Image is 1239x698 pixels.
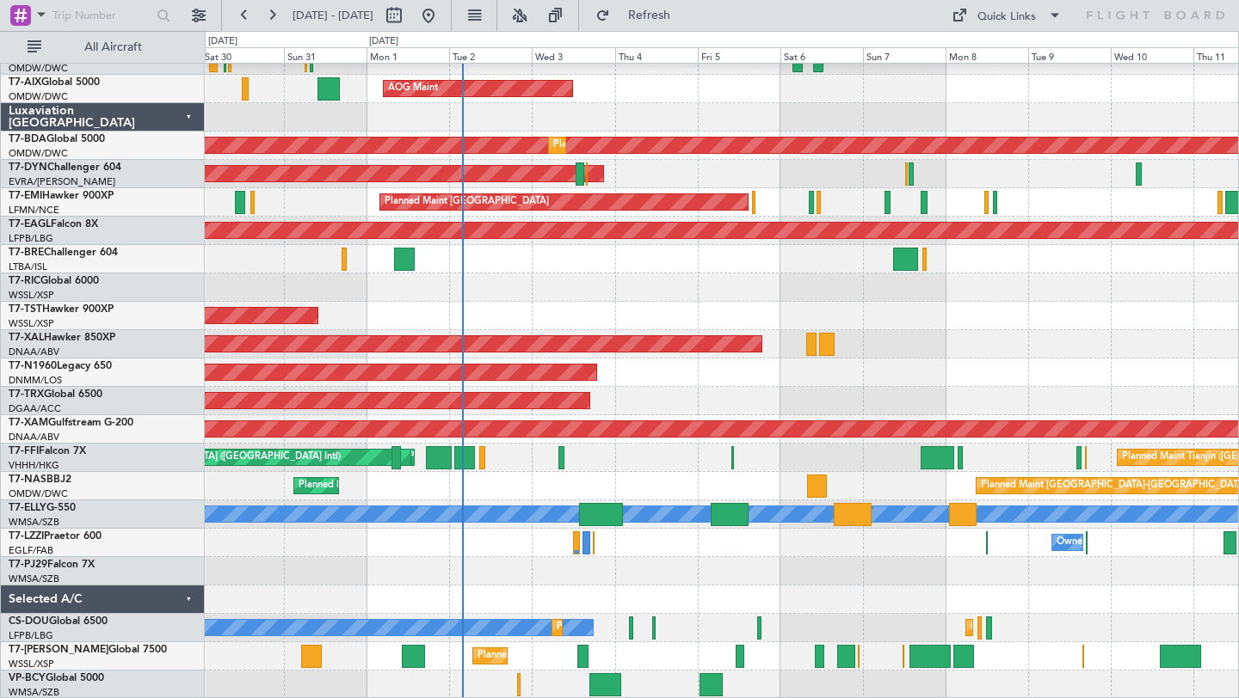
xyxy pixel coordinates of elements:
[9,361,112,371] a: T7-N1960Legacy 650
[9,191,42,201] span: T7-EMI
[9,260,47,273] a: LTBA/ISL
[613,9,686,21] span: Refresh
[9,560,95,570] a: T7-PJ29Falcon 7X
[385,189,549,215] div: Planned Maint [GEOGRAPHIC_DATA]
[9,475,46,485] span: T7-NAS
[9,616,108,627] a: CS-DOUGlobal 6500
[9,374,62,387] a: DNMM/LOS
[9,503,76,513] a: T7-ELLYG-550
[9,77,100,88] a: T7-AIXGlobal 5000
[9,658,54,670] a: WSSL/XSP
[698,47,780,63] div: Fri 5
[532,47,614,63] div: Wed 3
[946,47,1028,63] div: Mon 8
[588,2,691,29] button: Refresh
[553,132,723,158] div: Planned Maint Dubai (Al Maktoum Intl)
[9,62,68,75] a: OMDW/DWC
[9,232,53,245] a: LFPB/LBG
[9,389,102,400] a: T7-TRXGlobal 6500
[478,643,647,669] div: Planned Maint Dubai (Al Maktoum Intl)
[9,317,54,330] a: WSSL/XSP
[367,47,449,63] div: Mon 1
[9,572,59,585] a: WMSA/SZB
[9,90,68,103] a: OMDW/DWC
[388,76,438,101] div: AOG Maint
[9,147,68,160] a: OMDW/DWC
[293,8,373,23] span: [DATE] - [DATE]
[9,431,59,444] a: DNAA/ABV
[9,134,46,144] span: T7-BDA
[9,77,41,88] span: T7-AIX
[45,41,182,53] span: All Aircraft
[9,389,44,400] span: T7-TRX
[943,2,1070,29] button: Quick Links
[9,544,53,557] a: EGLF/FAB
[9,248,118,258] a: T7-BREChallenger 604
[9,673,104,683] a: VP-BCYGlobal 5000
[9,616,49,627] span: CS-DOU
[284,47,367,63] div: Sun 31
[9,333,115,343] a: T7-XALHawker 850XP
[9,134,105,144] a: T7-BDAGlobal 5000
[9,418,48,428] span: T7-XAM
[9,487,68,500] a: OMDW/DWC
[9,503,46,513] span: T7-ELLY
[9,276,99,286] a: T7-RICGlobal 6000
[9,645,167,655] a: T7-[PERSON_NAME]Global 7500
[9,346,59,358] a: DNAA/ABV
[9,219,51,230] span: T7-EAGL
[615,47,698,63] div: Thu 4
[9,531,102,542] a: T7-LZZIPraetor 600
[9,560,47,570] span: T7-PJ29
[1028,47,1111,63] div: Tue 9
[863,47,946,63] div: Sun 7
[9,333,44,343] span: T7-XAL
[9,531,44,542] span: T7-LZZI
[9,629,53,642] a: LFPB/LBG
[9,289,54,302] a: WSSL/XSP
[9,402,61,415] a: DGAA/ACC
[1111,47,1193,63] div: Wed 10
[9,418,133,428] a: T7-XAMGulfstream G-200
[9,204,59,217] a: LFMN/NCE
[9,304,114,315] a: T7-TSTHawker 900XP
[780,47,863,63] div: Sat 6
[9,175,115,188] a: EVRA/[PERSON_NAME]
[208,34,237,49] div: [DATE]
[1057,530,1086,555] div: Owner
[9,219,98,230] a: T7-EAGLFalcon 8X
[9,276,40,286] span: T7-RIC
[9,304,42,315] span: T7-TST
[9,459,59,472] a: VHHH/HKG
[557,615,828,640] div: Planned Maint [GEOGRAPHIC_DATA] ([GEOGRAPHIC_DATA])
[9,673,46,683] span: VP-BCY
[449,47,532,63] div: Tue 2
[201,47,284,63] div: Sat 30
[9,516,59,529] a: WMSA/SZB
[9,162,121,173] a: T7-DYNChallenger 604
[9,248,44,258] span: T7-BRE
[9,645,108,655] span: T7-[PERSON_NAME]
[52,3,151,28] input: Trip Number
[369,34,398,49] div: [DATE]
[9,446,86,456] a: T7-FFIFalcon 7X
[9,475,71,485] a: T7-NASBBJ2
[9,162,47,173] span: T7-DYN
[977,9,1036,26] div: Quick Links
[9,191,114,201] a: T7-EMIHawker 900XP
[9,361,57,371] span: T7-N1960
[19,34,187,61] button: All Aircraft
[299,473,492,499] div: Planned Maint Abuja ([PERSON_NAME] Intl)
[9,446,39,456] span: T7-FFI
